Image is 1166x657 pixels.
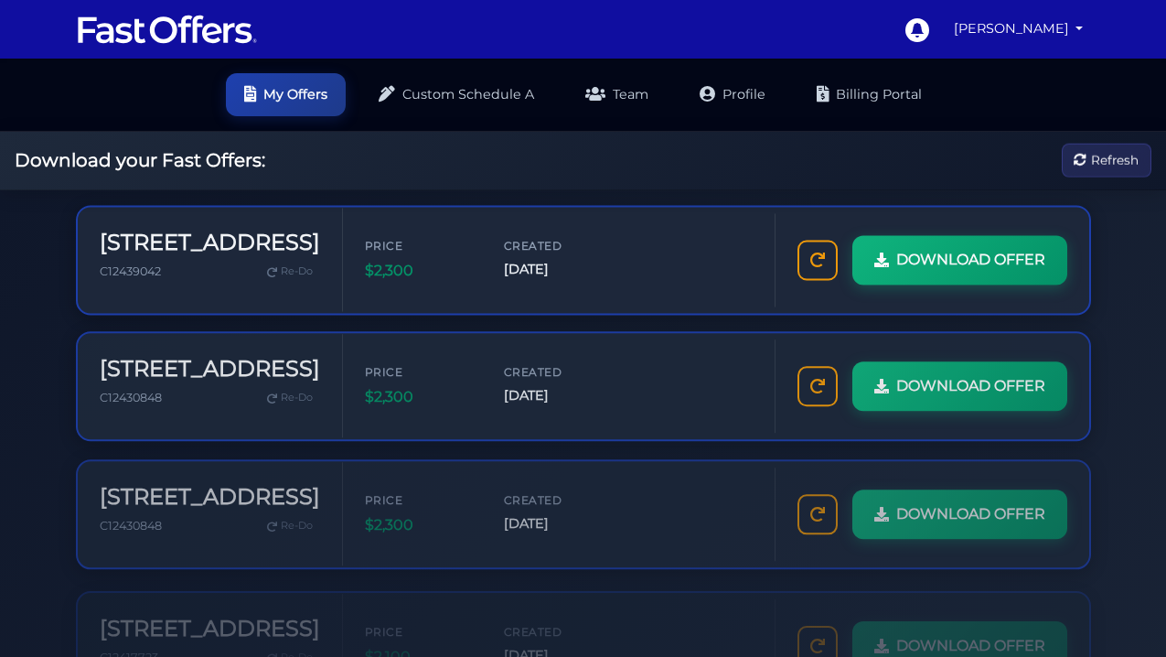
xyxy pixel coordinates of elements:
[260,633,320,657] a: Re-Do
[260,384,320,408] a: Re-Do
[504,259,614,280] span: [DATE]
[504,508,614,529] span: [DATE]
[504,361,614,379] span: Created
[504,632,614,653] span: [DATE]
[100,638,158,652] span: C12417723
[260,509,320,533] a: Re-Do
[281,637,313,653] span: Re-Do
[260,260,320,284] a: Re-Do
[365,361,475,379] span: Price
[896,621,1045,645] span: DOWNLOAD OFFER
[504,237,614,254] span: Created
[100,479,320,505] h3: [STREET_ADDRESS]
[365,237,475,254] span: Price
[281,264,313,280] span: Re-Do
[896,497,1045,521] span: DOWNLOAD OFFER
[365,259,475,283] span: $2,300
[504,486,614,503] span: Created
[281,388,313,404] span: Re-Do
[567,73,667,116] a: Team
[100,603,320,630] h3: [STREET_ADDRESS]
[226,73,346,116] a: My Offers
[896,248,1045,272] span: DOWNLOAD OFFER
[365,632,475,656] span: $2,100
[798,73,940,116] a: Billing Portal
[504,610,614,628] span: Created
[896,372,1045,396] span: DOWNLOAD OFFER
[281,512,313,529] span: Re-Do
[947,11,1091,47] a: [PERSON_NAME]
[852,484,1067,533] a: DOWNLOAD OFFER
[1062,144,1151,178] button: Refresh
[1091,150,1139,170] span: Refresh
[15,149,265,171] h2: Download your Fast Offers:
[365,508,475,532] span: $2,300
[365,383,475,407] span: $2,300
[360,73,552,116] a: Custom Schedule A
[852,235,1067,285] a: DOWNLOAD OFFER
[100,389,162,403] span: C12430848
[365,486,475,503] span: Price
[100,354,320,381] h3: [STREET_ADDRESS]
[100,513,162,527] span: C12430848
[100,230,320,256] h3: [STREET_ADDRESS]
[681,73,784,116] a: Profile
[100,264,161,278] span: C12439042
[504,383,614,404] span: [DATE]
[852,360,1067,409] a: DOWNLOAD OFFER
[365,610,475,628] span: Price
